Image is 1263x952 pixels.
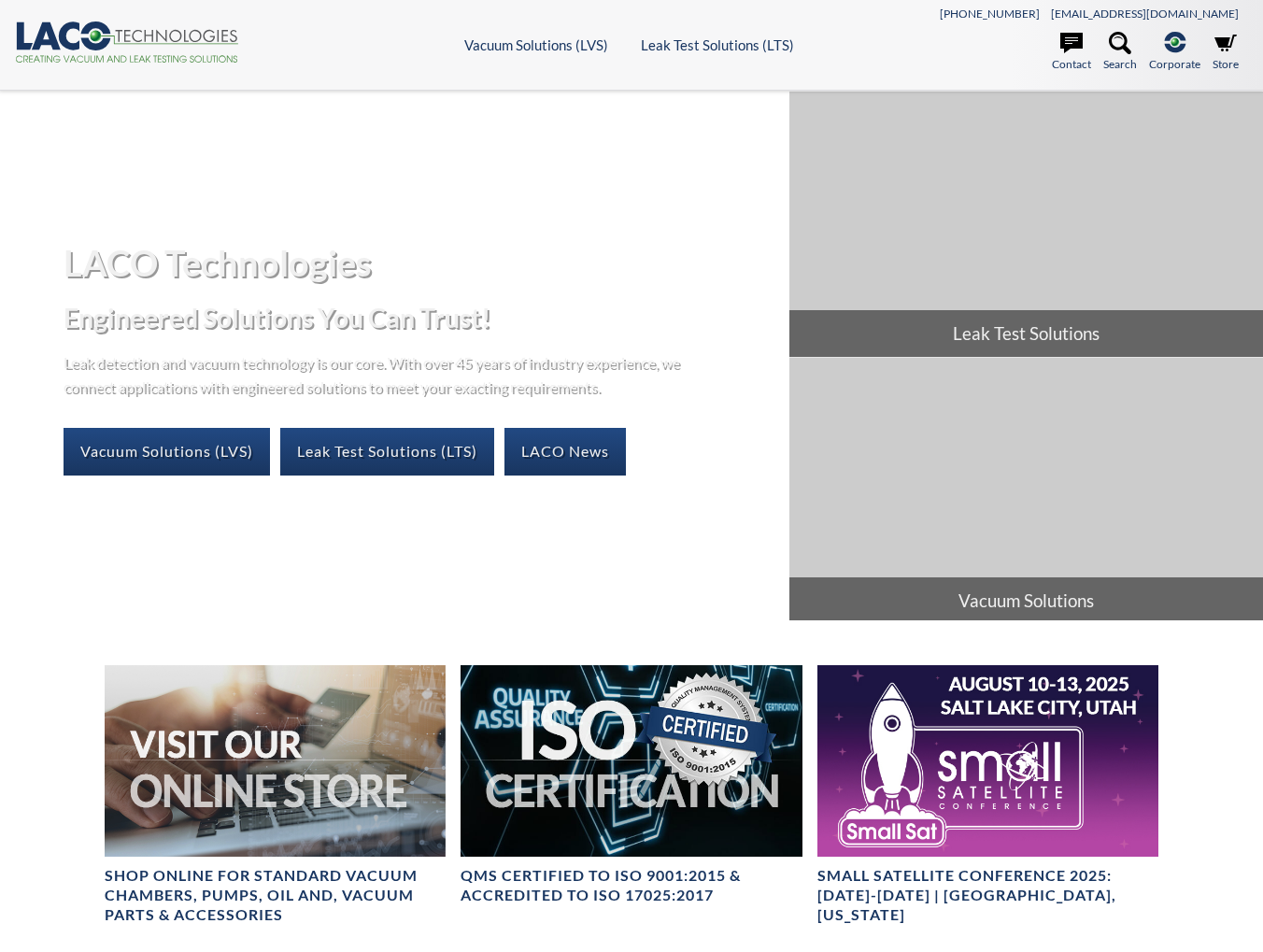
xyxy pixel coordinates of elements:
a: LACO News [504,428,626,475]
a: Vacuum Solutions (LVS) [464,36,608,53]
a: Small Satellite Conference 2025: August 10-13 | Salt Lake City, UtahSmall Satellite Conference 20... [817,665,1159,925]
span: Vacuum Solutions [789,577,1263,624]
a: Leak Test Solutions [789,92,1263,358]
span: Leak Test Solutions [789,310,1263,357]
h4: QMS CERTIFIED to ISO 9001:2015 & Accredited to ISO 17025:2017 [461,866,802,905]
a: Search [1103,32,1137,73]
a: Vacuum Solutions [789,358,1263,624]
a: Vacuum Solutions (LVS) [64,428,270,475]
a: [EMAIL_ADDRESS][DOMAIN_NAME] [1051,7,1239,21]
a: Store [1213,32,1239,73]
a: Contact [1052,32,1091,73]
h1: LACO Technologies [64,240,774,286]
a: [PHONE_NUMBER] [940,7,1040,21]
h2: Engineered Solutions You Can Trust! [64,301,774,335]
h4: SHOP ONLINE FOR STANDARD VACUUM CHAMBERS, PUMPS, OIL AND, VACUUM PARTS & ACCESSORIES [105,866,447,924]
a: Leak Test Solutions (LTS) [280,428,494,475]
a: Leak Test Solutions (LTS) [641,36,794,53]
a: ISO Certification headerQMS CERTIFIED to ISO 9001:2015 & Accredited to ISO 17025:2017 [461,665,802,905]
h4: Small Satellite Conference 2025: [DATE]-[DATE] | [GEOGRAPHIC_DATA], [US_STATE] [817,866,1159,924]
a: Visit Our Online Store headerSHOP ONLINE FOR STANDARD VACUUM CHAMBERS, PUMPS, OIL AND, VACUUM PAR... [105,665,447,925]
p: Leak detection and vacuum technology is our core. With over 45 years of industry experience, we c... [64,350,689,398]
span: Corporate [1149,55,1200,73]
